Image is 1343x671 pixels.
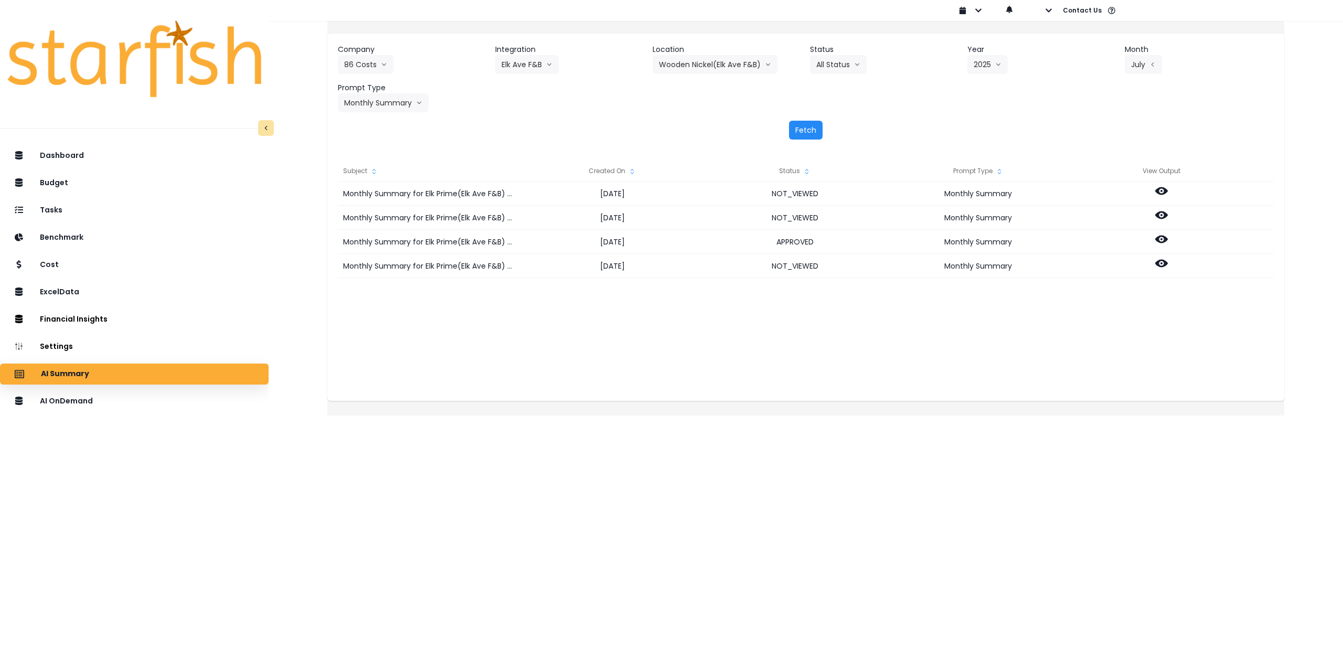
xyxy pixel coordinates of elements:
div: View Output [1070,161,1253,182]
p: Benchmark [40,233,83,242]
p: Dashboard [40,151,84,160]
div: Prompt Type [887,161,1070,182]
div: [DATE] [521,182,704,206]
div: NOT_VIEWED [704,254,887,278]
svg: arrow down line [416,98,422,108]
div: Status [704,161,887,182]
button: 86 Costsarrow down line [338,55,393,74]
div: [DATE] [521,206,704,230]
div: Created On [521,161,704,182]
header: Month [1125,44,1274,55]
button: Wooden Nickel(Elk Ave F&B)arrow down line [653,55,777,74]
div: Monthly Summary for Elk Prime(Elk Ave F&B) for [DATE] [338,206,520,230]
div: Monthly Summary for Elk Prime(Elk Ave F&B) for [DATE] [338,254,520,278]
svg: arrow down line [995,59,1001,70]
header: Year [967,44,1116,55]
button: Julyarrow left line [1125,55,1162,74]
div: Monthly Summary [887,230,1070,254]
button: All Statusarrow down line [810,55,867,74]
header: Company [338,44,487,55]
header: Prompt Type [338,82,487,93]
svg: arrow down line [854,59,860,70]
button: 2025arrow down line [967,55,1008,74]
svg: sort [995,167,1004,176]
button: Fetch [789,121,823,140]
svg: arrow down line [765,59,771,70]
div: [DATE] [521,254,704,278]
header: Location [653,44,802,55]
div: Monthly Summary for Elk Prime(Elk Ave F&B) for [DATE] [338,230,520,254]
svg: arrow down line [546,59,552,70]
header: Status [810,44,959,55]
header: Integration [495,44,644,55]
div: NOT_VIEWED [704,206,887,230]
div: APPROVED [704,230,887,254]
button: Monthly Summaryarrow down line [338,93,429,112]
div: Monthly Summary [887,254,1070,278]
svg: sort [370,167,378,176]
p: ExcelData [40,287,79,296]
div: [DATE] [521,230,704,254]
button: Elk Ave F&Barrow down line [495,55,559,74]
svg: arrow down line [381,59,387,70]
p: Cost [40,260,59,269]
svg: sort [628,167,636,176]
p: Tasks [40,206,62,215]
svg: sort [803,167,811,176]
div: Monthly Summary [887,206,1070,230]
div: Monthly Summary for Elk Prime(Elk Ave F&B) for [DATE] [338,182,520,206]
p: Budget [40,178,68,187]
p: AI Summary [41,369,89,379]
div: NOT_VIEWED [704,182,887,206]
p: AI OnDemand [40,397,93,406]
div: Subject [338,161,520,182]
div: Monthly Summary [887,182,1070,206]
svg: arrow left line [1149,59,1156,70]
